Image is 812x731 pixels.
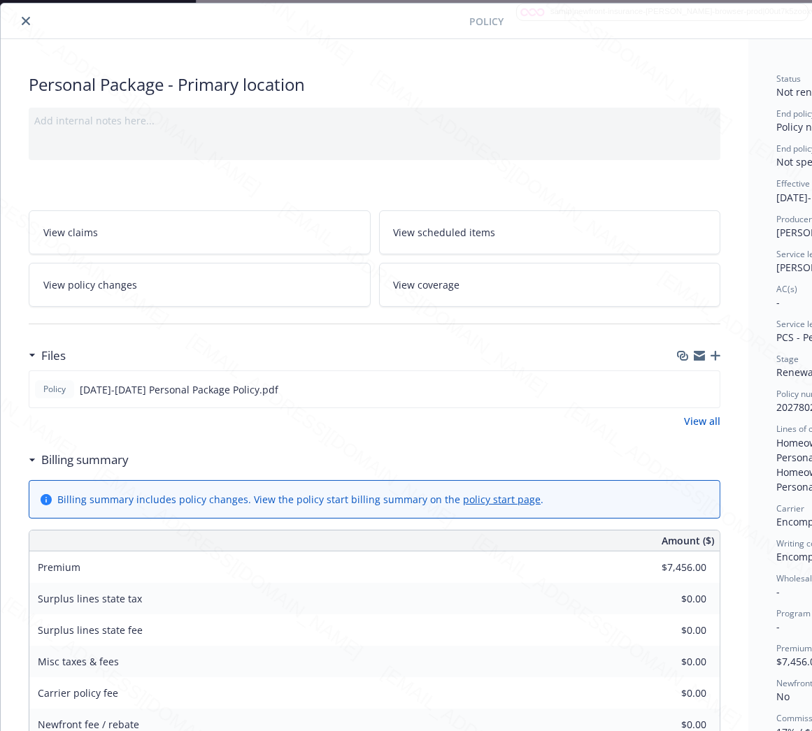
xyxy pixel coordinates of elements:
button: close [17,13,34,29]
a: View all [684,414,720,428]
div: Billing summary includes policy changes. View the policy start billing summary on the . [57,492,543,507]
span: Surplus lines state fee [38,623,143,637]
span: Stage [776,353,799,365]
span: Misc taxes & fees [38,655,119,668]
div: Personal Package - Primary location [29,73,720,96]
a: View claims [29,210,371,254]
span: AC(s) [776,283,797,295]
span: Status [776,73,801,85]
input: 0.00 [624,651,715,672]
span: Carrier [776,502,804,514]
h3: Files [41,347,66,365]
span: - [776,620,780,633]
span: View scheduled items [394,225,496,240]
span: View claims [43,225,98,240]
a: View policy changes [29,263,371,307]
span: Newfront fee / rebate [38,718,139,731]
span: No [776,690,790,703]
span: View coverage [394,277,460,292]
div: Billing summary [29,451,129,469]
span: Policy [41,383,69,396]
span: [DATE]-[DATE] Personal Package Policy.pdf [80,382,278,397]
span: Policy [469,14,504,29]
div: Add internal notes here... [34,113,715,128]
a: View coverage [379,263,721,307]
span: - [776,585,780,598]
input: 0.00 [624,620,715,641]
span: Amount ($) [662,533,714,548]
button: preview file [701,382,714,397]
h3: Billing summary [41,451,129,469]
span: - [776,296,780,309]
span: Surplus lines state tax [38,592,142,605]
span: Premium [776,642,812,654]
div: Files [29,347,66,365]
a: View scheduled items [379,210,721,254]
button: download file [679,382,690,397]
span: View policy changes [43,277,137,292]
span: Premium [38,560,80,574]
input: 0.00 [624,683,715,704]
input: 0.00 [624,588,715,609]
a: policy start page [463,493,541,506]
span: Carrier policy fee [38,686,118,700]
input: 0.00 [624,557,715,578]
